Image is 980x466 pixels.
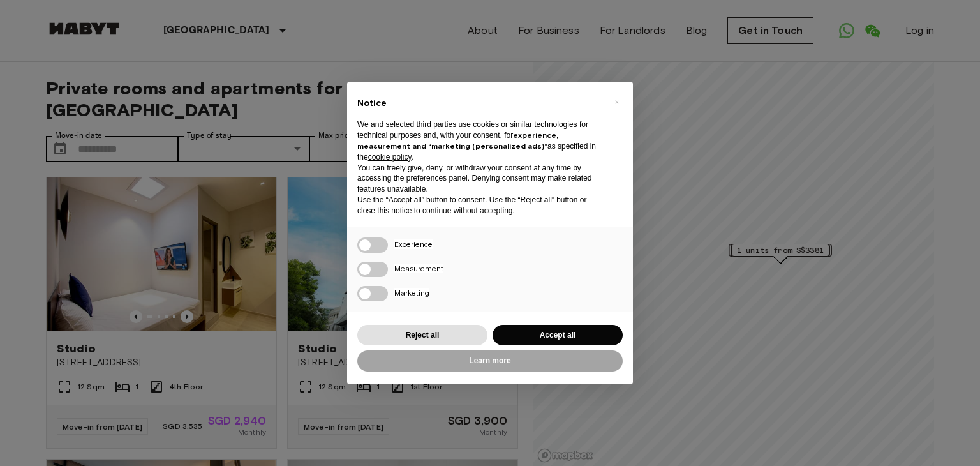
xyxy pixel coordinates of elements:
button: Reject all [357,325,487,346]
button: Accept all [493,325,623,346]
p: You can freely give, deny, or withdraw your consent at any time by accessing the preferences pane... [357,163,602,195]
span: Marketing [394,288,429,297]
button: Learn more [357,350,623,372]
strong: experience, measurement and “marketing (personalized ads)” [357,130,558,151]
h2: Notice [357,97,602,110]
span: × [614,94,619,110]
p: We and selected third parties use cookies or similar technologies for technical purposes and, wit... [357,119,602,162]
button: Close this notice [606,92,627,112]
span: Measurement [394,264,443,273]
span: Experience [394,239,433,249]
a: cookie policy [368,153,412,162]
p: Use the “Accept all” button to consent. Use the “Reject all” button or close this notice to conti... [357,195,602,216]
